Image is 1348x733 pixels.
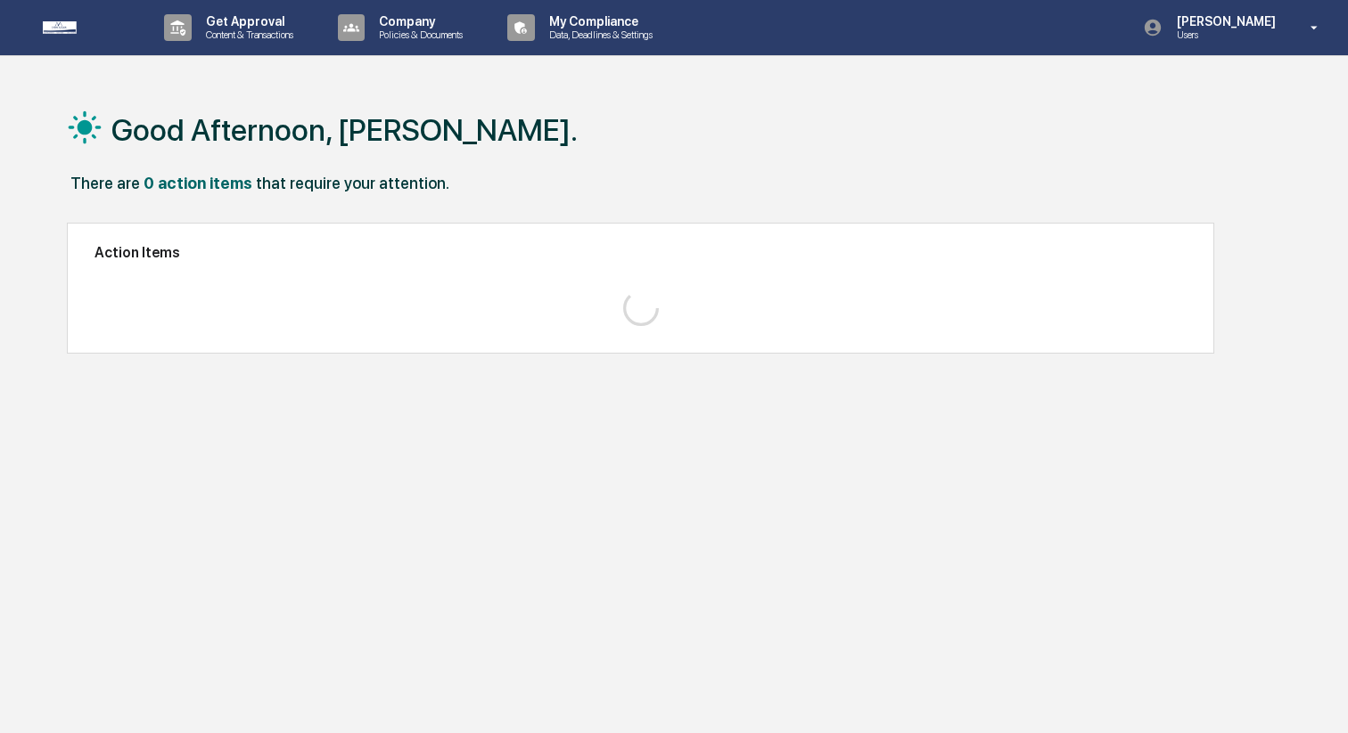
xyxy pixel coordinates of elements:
div: There are [70,174,140,192]
img: logo [43,21,128,34]
p: Users [1163,29,1285,41]
p: Content & Transactions [192,29,302,41]
p: [PERSON_NAME] [1163,14,1285,29]
p: Policies & Documents [365,29,472,41]
h2: Action Items [95,244,1187,261]
div: 0 action items [144,174,252,192]
div: that require your attention. [256,174,449,192]
p: Company [365,14,472,29]
p: Get Approval [192,14,302,29]
h1: Good Afternoon, [PERSON_NAME]. [111,112,578,148]
p: My Compliance [535,14,662,29]
p: Data, Deadlines & Settings [535,29,662,41]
